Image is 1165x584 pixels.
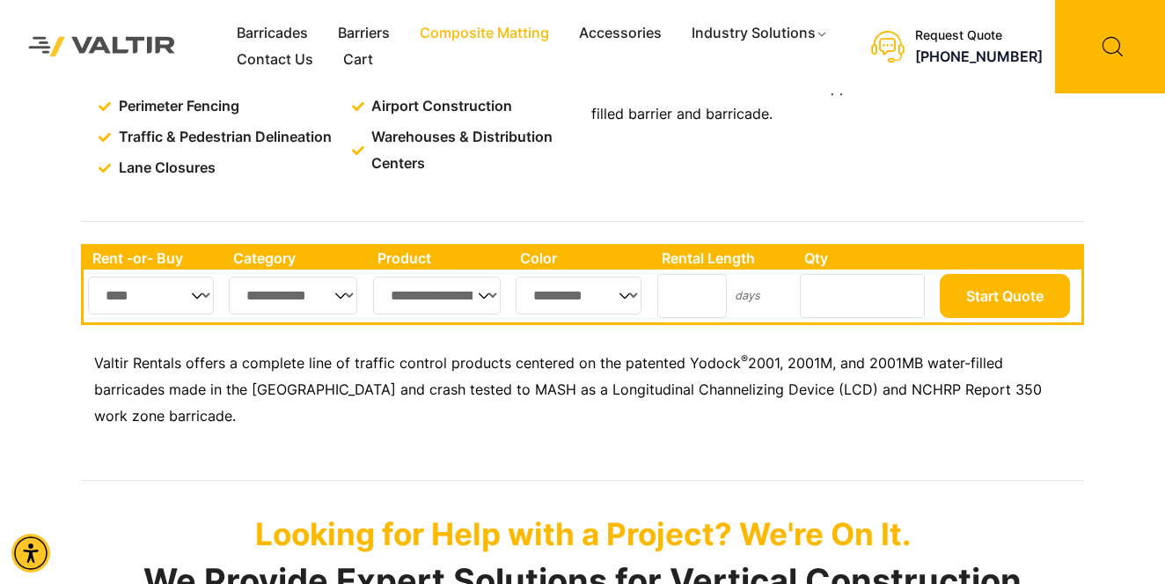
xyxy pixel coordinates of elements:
[657,274,727,318] input: Number
[94,354,1042,425] span: 2001, 2001M, and 2001MB water-filled barricades made in the [GEOGRAPHIC_DATA] and crash tested to...
[511,247,653,270] th: Color
[13,21,191,71] img: Valtir Rentals
[653,247,795,270] th: Rental Length
[367,124,577,177] span: Warehouses & Distribution Centers
[369,247,512,270] th: Product
[915,28,1043,43] div: Request Quote
[735,289,760,302] small: days
[940,274,1070,318] button: Start Quote
[114,124,332,151] span: Traffic & Pedestrian Delineation
[741,352,748,366] sup: ®
[915,48,1043,65] a: call (888) 496-3625
[323,20,405,47] a: Barriers
[795,247,935,270] th: Qty
[328,47,388,73] a: Cart
[11,534,50,573] div: Accessibility Menu
[800,274,925,318] input: Number
[114,93,239,120] span: Perimeter Fencing
[81,515,1084,552] p: Looking for Help with a Project? We're On It.
[94,354,741,372] span: Valtir Rentals offers a complete line of traffic control products centered on the patented Yodock
[373,277,501,314] select: Single select
[229,277,357,314] select: Single select
[88,277,214,314] select: Single select
[405,20,564,47] a: Composite Matting
[114,155,216,181] span: Lane Closures
[677,20,843,47] a: Industry Solutions
[224,247,369,270] th: Category
[222,47,328,73] a: Contact Us
[222,20,323,47] a: Barricades
[367,93,512,120] span: Airport Construction
[84,247,224,270] th: Rent -or- Buy
[564,20,677,47] a: Accessories
[516,277,641,314] select: Single select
